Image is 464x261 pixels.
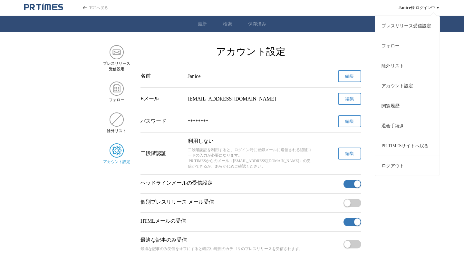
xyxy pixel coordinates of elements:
button: 編集 [338,115,361,127]
button: 編集 [338,93,361,105]
img: アカウント設定 [110,143,124,158]
div: パスワード [140,118,183,125]
a: アカウント設定アカウント設定 [103,143,130,165]
div: [EMAIL_ADDRESS][DOMAIN_NAME] [188,96,314,102]
h2: アカウント設定 [140,45,361,58]
div: 二段階認証 [140,150,183,157]
a: PR TIMESのトップページはこちら [24,3,63,12]
img: フォロー [110,82,124,96]
span: Janice [399,5,411,10]
a: 保存済み [248,21,266,27]
div: 名前 [140,73,183,80]
p: 個別プレスリリース メール受信 [140,199,341,206]
a: PR TIMESのトップページはこちら [73,5,108,11]
a: プレスリリース受信設定 [375,16,440,36]
a: フォロー [375,36,440,56]
a: 除外リスト除外リスト [103,112,130,134]
a: 閲覧履歴 [375,96,440,116]
p: 二段階認証を利用すると、ログイン時に登録メールに送信される認証コードの入力が必要になります。 PR TIMESからのメール（[EMAIL_ADDRESS][DOMAIN_NAME]）の受信ができ... [188,147,314,169]
img: プレスリリース 受信設定 [110,45,124,59]
div: Janice [188,73,314,79]
div: Eメール [140,95,183,102]
p: 利用しない [188,138,314,145]
span: フォロー [109,97,124,103]
a: フォローフォロー [103,82,130,103]
button: 編集 [338,148,361,159]
span: 除外リスト [107,128,126,134]
p: HTMLメールの受信 [140,218,341,225]
span: アカウント設定 [103,159,130,165]
a: PR TIMESサイトへ戻る [375,136,440,156]
a: 最新 [198,21,207,27]
p: 最適な記事のみ受信 [140,237,341,244]
span: プレスリリース 受信設定 [103,61,130,72]
a: プレスリリース 受信設定プレスリリース 受信設定 [103,45,130,72]
a: アカウント設定 [375,76,440,96]
span: 編集 [345,119,354,124]
p: ヘッドラインメールの受信設定 [140,180,341,187]
a: 除外リスト [375,56,440,76]
span: 編集 [345,151,354,157]
span: 編集 [345,96,354,102]
a: 検索 [223,21,232,27]
a: 退会手続き [375,116,440,136]
img: 除外リスト [110,112,124,127]
p: 最適な記事のみ受信をオフにすると幅広い範囲のカテゴリのプレスリリースを受信されます。 [140,246,341,252]
button: 編集 [338,70,361,82]
span: 編集 [345,73,354,79]
button: ログアウト [375,156,440,176]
